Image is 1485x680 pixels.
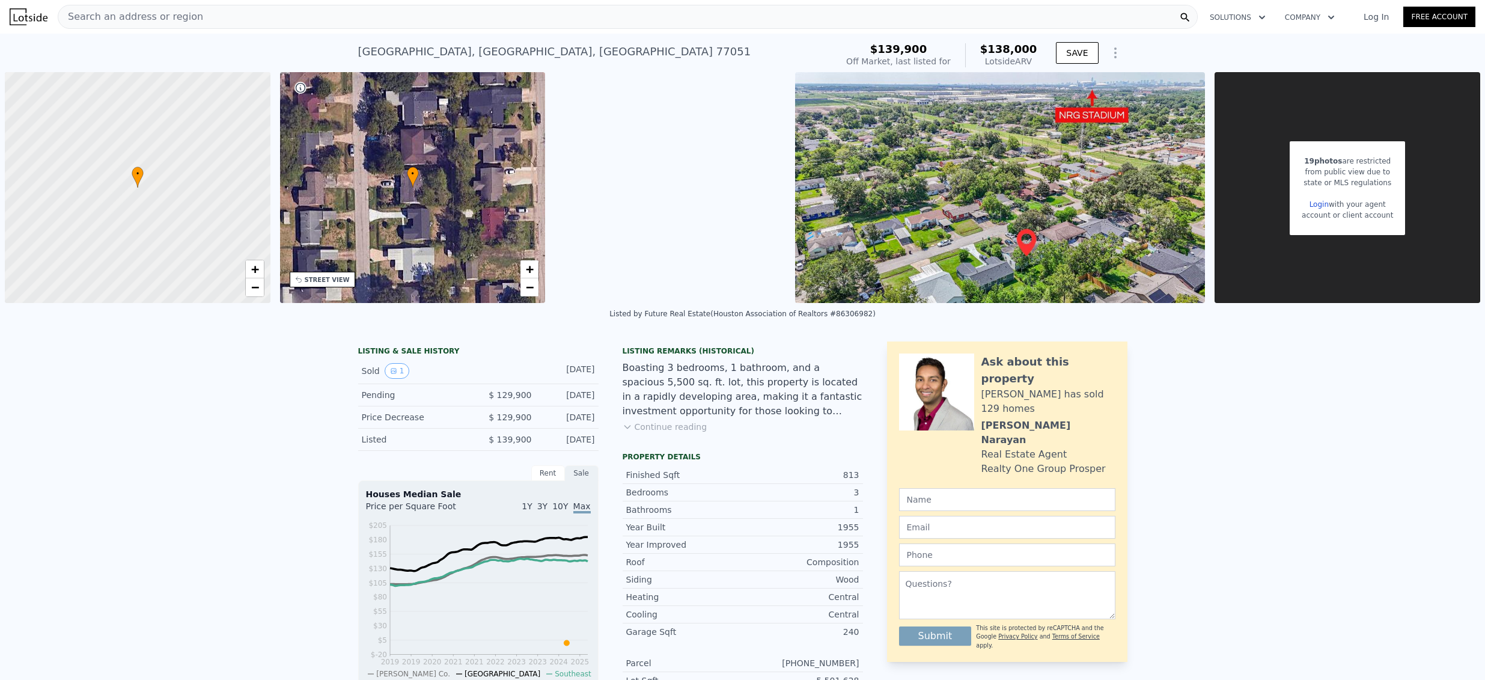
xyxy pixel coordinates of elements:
[526,262,534,277] span: +
[981,447,1067,462] div: Real Estate Agent
[626,626,743,638] div: Garage Sqft
[132,168,144,179] span: •
[743,486,859,498] div: 3
[362,389,469,401] div: Pending
[626,504,743,516] div: Bathrooms
[522,501,532,511] span: 1Y
[549,658,568,666] tspan: 2024
[541,433,595,446] div: [DATE]
[743,539,859,551] div: 1955
[899,488,1115,511] input: Name
[377,636,386,645] tspan: $5
[407,168,419,179] span: •
[368,536,387,544] tspan: $180
[623,452,863,462] div: Property details
[795,72,1206,303] img: Sale: 159806563 Parcel: 111421910
[526,280,534,295] span: −
[552,501,568,511] span: 10Y
[368,550,387,559] tspan: $155
[465,670,540,678] span: [GEOGRAPHIC_DATA]
[362,411,469,423] div: Price Decrease
[1302,167,1393,177] div: from public view due to
[1275,7,1344,28] button: Company
[1103,41,1127,65] button: Show Options
[489,412,531,422] span: $ 129,900
[626,469,743,481] div: Finished Sqft
[370,651,386,659] tspan: $-20
[444,658,463,666] tspan: 2021
[565,465,599,481] div: Sale
[358,43,751,60] div: [GEOGRAPHIC_DATA] , [GEOGRAPHIC_DATA] , [GEOGRAPHIC_DATA] 77051
[626,521,743,533] div: Year Built
[1302,156,1393,167] div: are restricted
[305,275,350,284] div: STREET VIEW
[976,624,1115,650] div: This site is protected by reCAPTCHA and the Google and apply.
[358,346,599,358] div: LISTING & SALE HISTORY
[899,544,1115,566] input: Phone
[998,633,1037,640] a: Privacy Policy
[743,469,859,481] div: 813
[1200,7,1275,28] button: Solutions
[489,390,531,400] span: $ 129,900
[251,262,258,277] span: +
[899,626,972,646] button: Submit
[899,516,1115,539] input: Email
[743,521,859,533] div: 1955
[362,363,469,379] div: Sold
[1304,157,1342,165] span: 19 photos
[489,435,531,444] span: $ 139,900
[555,670,591,678] span: Southeast
[407,167,419,188] div: •
[743,591,859,603] div: Central
[373,607,387,616] tspan: $55
[541,411,595,423] div: [DATE]
[626,574,743,586] div: Siding
[541,389,595,401] div: [DATE]
[520,260,538,278] a: Zoom in
[626,556,743,568] div: Roof
[373,622,387,630] tspan: $30
[541,363,595,379] div: [DATE]
[376,670,450,678] span: [PERSON_NAME] Co.
[385,363,410,379] button: View historical data
[981,418,1115,447] div: [PERSON_NAME] Narayan
[251,280,258,295] span: −
[1403,7,1475,27] a: Free Account
[132,167,144,188] div: •
[366,488,591,500] div: Houses Median Sale
[507,658,526,666] tspan: 2023
[368,521,387,530] tspan: $205
[870,43,927,55] span: $139,900
[743,504,859,516] div: 1
[401,658,420,666] tspan: 2019
[981,387,1115,416] div: [PERSON_NAME] has sold 129 homes
[609,310,876,318] div: Listed by Future Real Estate (Houston Association of Realtors #86306982)
[1349,11,1403,23] a: Log In
[246,260,264,278] a: Zoom in
[531,465,565,481] div: Rent
[980,43,1037,55] span: $138,000
[743,657,859,669] div: [PHONE_NUMBER]
[520,278,538,296] a: Zoom out
[846,55,951,67] div: Off Market, last listed for
[422,658,441,666] tspan: 2020
[58,10,203,24] span: Search an address or region
[362,433,469,446] div: Listed
[623,346,863,356] div: Listing Remarks (Historical)
[1310,200,1329,209] a: Login
[623,361,863,418] div: Boasting 3 bedrooms, 1 bathroom, and a spacious 5,500 sq. ft. lot, this property is located in a ...
[368,579,387,587] tspan: $105
[623,421,707,433] button: Continue reading
[743,556,859,568] div: Composition
[626,591,743,603] div: Heating
[1302,210,1393,221] div: account or client account
[465,658,484,666] tspan: 2021
[373,593,387,601] tspan: $80
[743,626,859,638] div: 240
[570,658,589,666] tspan: 2025
[537,501,547,511] span: 3Y
[1302,177,1393,188] div: state or MLS regulations
[743,608,859,620] div: Central
[486,658,505,666] tspan: 2022
[743,574,859,586] div: Wood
